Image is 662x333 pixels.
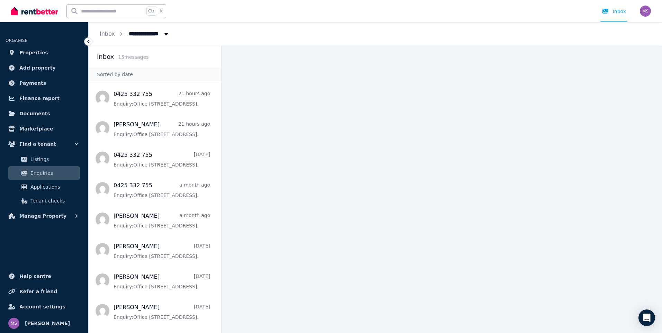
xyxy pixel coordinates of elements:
a: Finance report [6,91,83,105]
span: Finance report [19,94,60,102]
a: Help centre [6,269,83,283]
span: Listings [30,155,77,163]
span: Tenant checks [30,197,77,205]
a: Add property [6,61,83,75]
span: Properties [19,48,48,57]
a: Listings [8,152,80,166]
span: Applications [30,183,77,191]
a: Account settings [6,300,83,314]
span: Manage Property [19,212,66,220]
span: Enquiries [30,169,77,177]
a: Enquiries [8,166,80,180]
span: Marketplace [19,125,53,133]
a: 0425 332 755a month agoEnquiry:Office [STREET_ADDRESS]. [114,181,210,199]
span: Documents [19,109,50,118]
a: Marketplace [6,122,83,136]
button: Manage Property [6,209,83,223]
div: Open Intercom Messenger [638,309,655,326]
span: 15 message s [118,54,149,60]
a: Payments [6,76,83,90]
a: [PERSON_NAME][DATE]Enquiry:Office [STREET_ADDRESS]. [114,303,210,321]
img: Mark Stariha [8,318,19,329]
a: Applications [8,180,80,194]
span: Payments [19,79,46,87]
span: Refer a friend [19,287,57,296]
span: Account settings [19,303,65,311]
a: Refer a friend [6,285,83,298]
a: Tenant checks [8,194,80,208]
nav: Message list [89,81,221,333]
a: [PERSON_NAME]21 hours agoEnquiry:Office [STREET_ADDRESS]. [114,120,210,138]
a: Properties [6,46,83,60]
a: [PERSON_NAME][DATE]Enquiry:Office [STREET_ADDRESS]. [114,273,210,290]
img: Mark Stariha [640,6,651,17]
a: [PERSON_NAME]a month agoEnquiry:Office [STREET_ADDRESS]. [114,212,210,229]
span: k [160,8,162,14]
span: Help centre [19,272,51,280]
nav: Breadcrumb [89,22,181,46]
span: [PERSON_NAME] [25,319,70,327]
span: ORGANISE [6,38,27,43]
a: 0425 332 755[DATE]Enquiry:Office [STREET_ADDRESS]. [114,151,210,168]
div: Inbox [602,8,626,15]
span: Find a tenant [19,140,56,148]
img: RentBetter [11,6,58,16]
span: Ctrl [146,7,157,16]
button: Find a tenant [6,137,83,151]
span: Add property [19,64,56,72]
a: Documents [6,107,83,120]
a: 0425 332 75521 hours agoEnquiry:Office [STREET_ADDRESS]. [114,90,210,107]
a: [PERSON_NAME][DATE]Enquiry:Office [STREET_ADDRESS]. [114,242,210,260]
div: Sorted by date [89,68,221,81]
a: Inbox [100,30,115,37]
h2: Inbox [97,52,114,62]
